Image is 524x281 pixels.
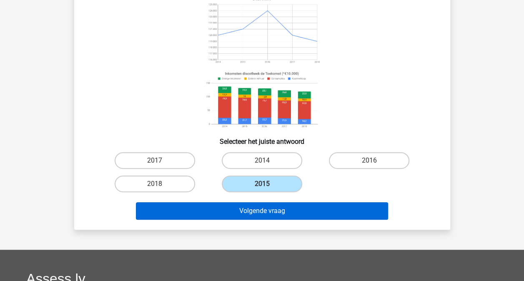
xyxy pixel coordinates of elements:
h6: Selecteer het juiste antwoord [88,131,437,146]
label: 2016 [329,152,409,169]
label: 2014 [222,152,302,169]
button: Volgende vraag [136,202,388,220]
label: 2018 [115,176,195,192]
label: 2015 [222,176,302,192]
label: 2017 [115,152,195,169]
